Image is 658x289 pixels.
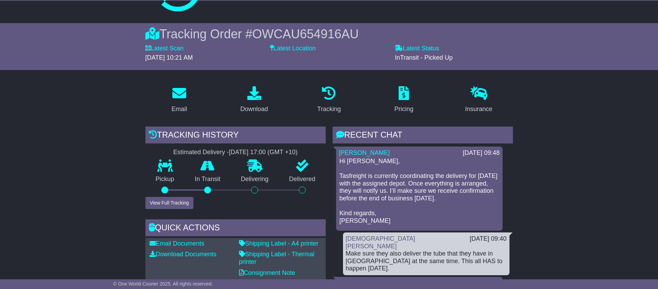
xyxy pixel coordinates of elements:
a: Download Documents [150,251,217,258]
a: Email Documents [150,240,204,247]
a: Tracking [313,84,345,116]
p: In Transit [184,176,231,183]
a: Insurance [461,84,497,116]
span: [DATE] 10:21 AM [145,54,193,61]
span: InTransit - Picked Up [395,54,452,61]
a: Email [167,84,191,116]
label: Latest Scan [145,45,184,52]
div: Pricing [394,104,413,114]
div: RECENT CHAT [333,127,513,145]
a: Shipping Label - Thermal printer [239,251,315,265]
div: Estimated Delivery - [145,149,326,156]
span: OWCAU654916AU [252,27,359,41]
label: Latest Status [395,45,439,52]
label: Latest Location [270,45,316,52]
div: Insurance [465,104,493,114]
div: [DATE] 09:40 [470,235,507,243]
p: Pickup [145,176,185,183]
div: Email [171,104,187,114]
a: Consignment Note [239,269,295,276]
a: Shipping Label - A4 printer [239,240,318,247]
div: Quick Actions [145,219,326,238]
p: Delivered [279,176,326,183]
div: Download [240,104,268,114]
p: Delivering [231,176,279,183]
div: Tracking history [145,127,326,145]
div: [DATE] 09:48 [463,149,500,157]
div: Tracking Order # [145,27,513,41]
a: Download [236,84,273,116]
button: View Full Tracking [145,197,193,209]
a: [DEMOGRAPHIC_DATA][PERSON_NAME] [346,235,415,250]
div: Make sure they also deliver the tube that they have in [GEOGRAPHIC_DATA] at the same time. This a... [346,250,507,272]
div: Tracking [317,104,341,114]
p: Hi [PERSON_NAME], Tasfreight is currently coordinating the delivery for [DATE] with the assigned ... [340,158,499,225]
a: [PERSON_NAME] [339,149,390,156]
div: [DATE] 17:00 (GMT +10) [229,149,298,156]
a: Pricing [390,84,418,116]
span: © One World Courier 2025. All rights reserved. [113,281,213,287]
